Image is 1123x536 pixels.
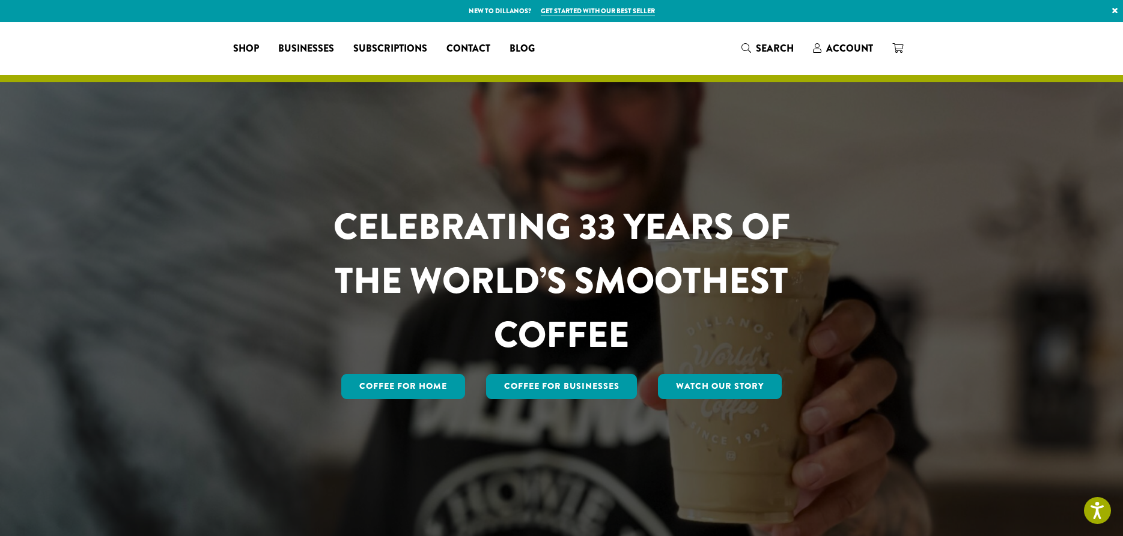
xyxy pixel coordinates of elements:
[541,6,655,16] a: Get started with our best seller
[756,41,794,55] span: Search
[486,374,638,399] a: Coffee For Businesses
[510,41,535,56] span: Blog
[826,41,873,55] span: Account
[446,41,490,56] span: Contact
[224,39,269,58] a: Shop
[233,41,259,56] span: Shop
[278,41,334,56] span: Businesses
[658,374,782,399] a: Watch Our Story
[298,200,826,362] h1: CELEBRATING 33 YEARS OF THE WORLD’S SMOOTHEST COFFEE
[732,38,803,58] a: Search
[353,41,427,56] span: Subscriptions
[341,374,465,399] a: Coffee for Home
